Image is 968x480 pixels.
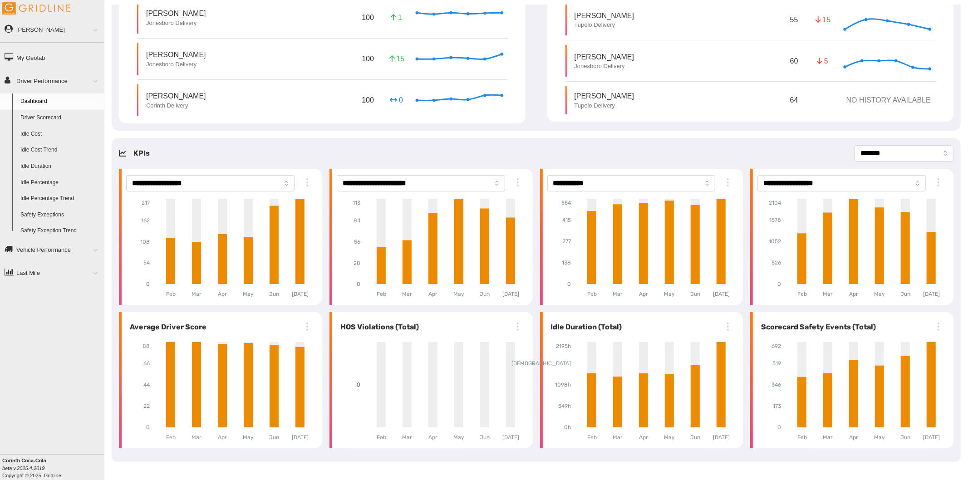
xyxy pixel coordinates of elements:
[146,425,150,431] tspan: 0
[360,52,376,66] p: 100
[2,2,70,15] img: Gridline
[292,291,309,298] tspan: [DATE]
[143,403,150,410] tspan: 22
[562,238,571,245] tspan: 277
[143,361,150,367] tspan: 66
[218,435,227,441] tspan: Apr
[141,217,150,224] tspan: 162
[690,291,700,298] tspan: Jun
[143,260,150,266] tspan: 54
[166,291,176,298] tspan: Feb
[613,291,623,298] tspan: Mar
[587,291,597,298] tspan: Feb
[402,291,412,298] tspan: Mar
[146,8,206,19] p: [PERSON_NAME]
[402,435,412,441] tspan: Mar
[575,21,634,29] p: Tupelo Delivery
[613,435,623,441] tspan: Mar
[146,19,206,27] p: Jonesboro Delivery
[575,62,634,70] p: Jonesboro Delivery
[901,435,911,441] tspan: Jun
[354,239,360,245] tspan: 56
[377,291,386,298] tspan: Feb
[133,148,150,159] h5: KPIs
[555,382,571,388] tspan: 1098h
[639,435,648,441] tspan: Apr
[16,93,104,110] a: Dashboard
[192,291,202,298] tspan: Mar
[816,56,830,66] p: 5
[360,10,376,24] p: 100
[502,291,519,298] tspan: [DATE]
[777,425,781,431] tspan: 0
[270,435,280,441] tspan: Jun
[769,238,781,245] tspan: 1052
[142,200,150,206] tspan: 217
[2,465,44,471] i: beta v.2025.4.2019
[16,110,104,126] a: Driver Scorecard
[357,382,360,388] tspan: 0
[823,435,833,441] tspan: Mar
[389,54,404,64] p: 15
[771,382,781,388] tspan: 346
[875,291,885,298] tspan: May
[773,403,781,410] tspan: 173
[575,52,634,62] p: [PERSON_NAME]
[769,200,781,206] tspan: 2104
[377,435,386,441] tspan: Feb
[143,382,150,388] tspan: 44
[771,343,781,349] tspan: 692
[575,91,634,101] p: [PERSON_NAME]
[823,291,833,298] tspan: Mar
[564,425,571,431] tspan: 0h
[16,223,104,239] a: Safety Exception Trend
[777,281,781,287] tspan: 0
[16,126,104,142] a: Idle Cost
[243,291,254,298] tspan: May
[142,343,150,349] tspan: 88
[664,435,675,441] tspan: May
[797,291,807,298] tspan: Feb
[639,291,648,298] tspan: Apr
[146,91,206,101] p: [PERSON_NAME]
[16,158,104,175] a: Idle Duration
[354,260,360,266] tspan: 28
[389,12,404,23] p: 1
[337,322,419,333] h6: HOS Violations (Total)
[850,435,859,441] tspan: Apr
[713,435,730,441] tspan: [DATE]
[850,291,859,298] tspan: Apr
[480,291,490,298] tspan: Jun
[816,15,830,25] p: 15
[923,435,940,441] tspan: [DATE]
[923,291,940,298] tspan: [DATE]
[16,175,104,191] a: Idle Percentage
[769,217,781,223] tspan: 1578
[562,260,571,266] tspan: 138
[690,435,700,441] tspan: Jun
[292,435,309,441] tspan: [DATE]
[562,217,571,223] tspan: 415
[2,458,46,463] b: Corinth Coca-Cola
[192,435,202,441] tspan: Mar
[824,95,931,105] p: NO HISTORY AVAILABLE
[453,435,464,441] tspan: May
[772,361,781,367] tspan: 519
[788,54,800,68] p: 60
[480,435,490,441] tspan: Jun
[875,435,885,441] tspan: May
[561,200,571,206] tspan: 554
[146,102,206,110] p: Corinth Delivery
[788,13,800,27] p: 55
[556,343,571,349] tspan: 2195h
[360,93,376,107] p: 100
[453,291,464,298] tspan: May
[146,49,206,60] p: [PERSON_NAME]
[428,291,437,298] tspan: Apr
[140,239,150,245] tspan: 108
[771,260,781,266] tspan: 526
[243,435,254,441] tspan: May
[126,322,206,333] h6: Average Driver Score
[353,200,360,206] tspan: 113
[511,361,571,367] tspan: [DEMOGRAPHIC_DATA]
